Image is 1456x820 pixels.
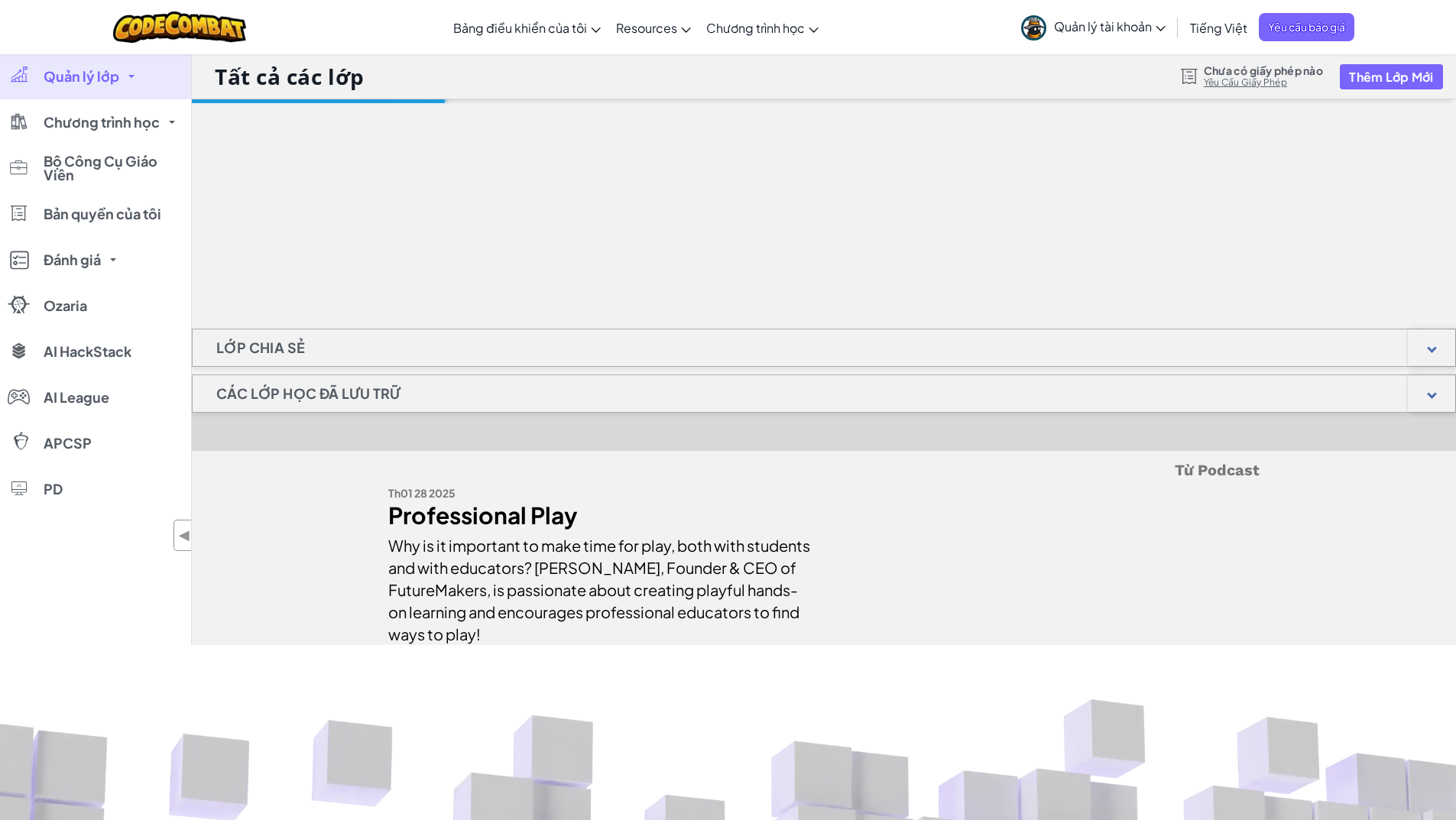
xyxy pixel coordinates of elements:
[215,62,365,91] h1: Tất cả các lớp
[1204,76,1323,89] a: Yêu Cầu Giấy Phép
[608,7,699,48] a: Resources
[1340,64,1442,89] button: Thêm Lớp Mới
[113,11,247,43] img: CodeCombat logo
[1182,7,1255,48] a: Tiếng Việt
[193,374,424,413] h1: Các lớp học đã lưu trữ
[388,482,812,504] div: Th01 28 2025
[1021,15,1046,41] img: avatar
[44,253,101,267] span: Đánh giá
[178,524,191,546] span: ◀
[44,391,109,404] span: AI League
[1204,64,1323,76] span: Chưa có giấy phép nào
[699,7,826,48] a: Chương trình học
[388,504,812,527] div: Professional Play
[1054,18,1166,34] span: Quản lý tài khoản
[1013,3,1173,51] a: Quản lý tài khoản
[706,20,805,36] span: Chương trình học
[1190,20,1247,36] span: Tiếng Việt
[453,20,587,36] span: Bảng điều khiển của tôi
[1259,13,1354,41] a: Yêu cầu báo giá
[44,345,131,358] span: AI HackStack
[388,527,812,645] div: Why is it important to make time for play, both with students and with educators? [PERSON_NAME], ...
[616,20,677,36] span: Resources
[44,154,181,182] span: Bộ Công Cụ Giáo Viên
[193,329,329,367] h1: Lớp chia sẻ
[44,70,119,83] span: Quản lý lớp
[44,299,87,313] span: Ozaria
[44,207,161,221] span: Bản quyền của tôi
[446,7,608,48] a: Bảng điều khiển của tôi
[44,115,160,129] span: Chương trình học
[388,459,1260,482] h5: Từ Podcast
